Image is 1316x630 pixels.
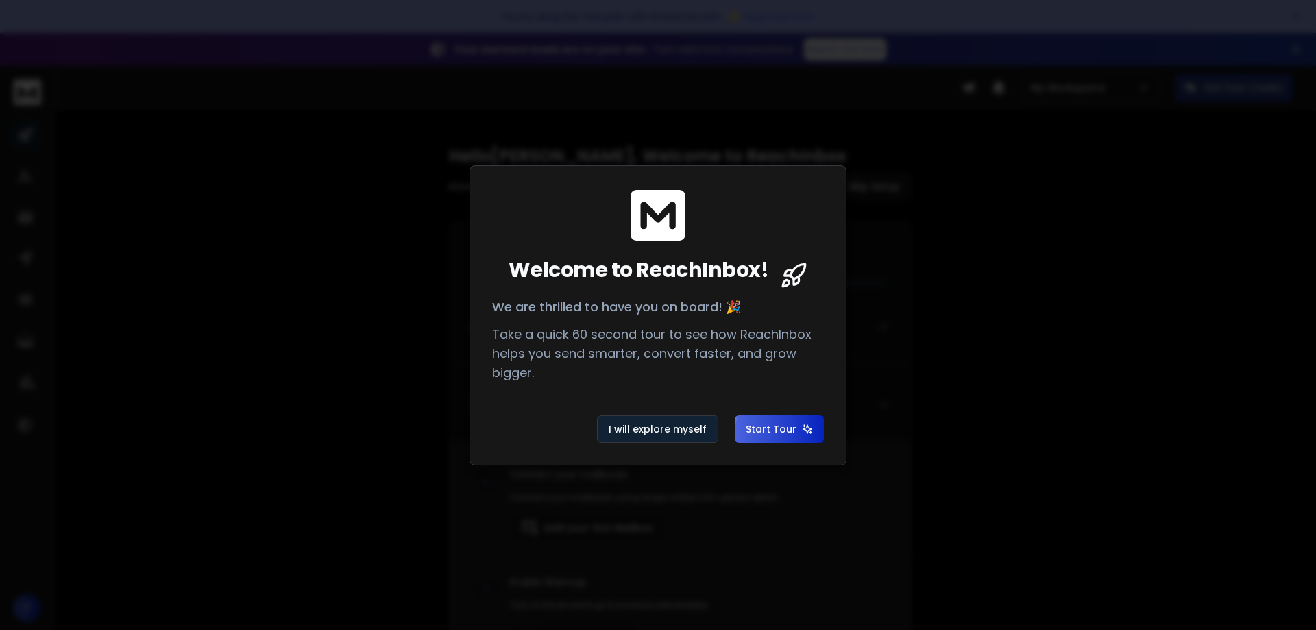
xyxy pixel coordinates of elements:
button: Start Tour [735,415,824,443]
p: We are thrilled to have you on board! 🎉 [492,298,824,317]
p: Take a quick 60 second tour to see how ReachInbox helps you send smarter, convert faster, and gro... [492,325,824,383]
span: Welcome to ReachInbox! [509,258,768,282]
button: I will explore myself [597,415,718,443]
span: Start Tour [746,422,813,436]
